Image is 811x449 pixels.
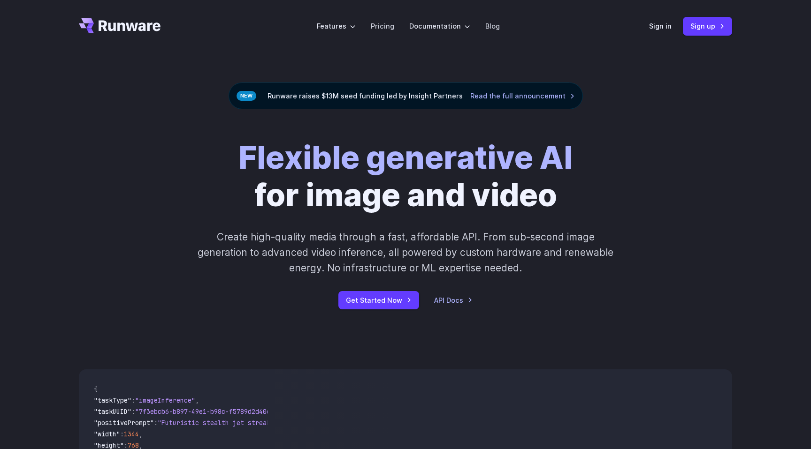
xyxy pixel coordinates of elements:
[683,17,732,35] a: Sign up
[649,21,672,31] a: Sign in
[371,21,394,31] a: Pricing
[135,407,278,416] span: "7f3ebcb6-b897-49e1-b98c-f5789d2d40d7"
[158,419,499,427] span: "Futuristic stealth jet streaking through a neon-lit cityscape with glowing purple exhaust"
[94,407,131,416] span: "taskUUID"
[94,385,98,393] span: {
[238,139,573,176] strong: Flexible generative AI
[238,139,573,214] h1: for image and video
[229,82,583,109] div: Runware raises $13M seed funding led by Insight Partners
[94,430,120,438] span: "width"
[434,295,473,306] a: API Docs
[131,396,135,404] span: :
[317,21,356,31] label: Features
[154,419,158,427] span: :
[470,90,575,101] a: Read the full announcement
[485,21,500,31] a: Blog
[131,407,135,416] span: :
[124,430,139,438] span: 1344
[79,18,161,33] a: Go to /
[120,430,124,438] span: :
[94,396,131,404] span: "taskType"
[409,21,470,31] label: Documentation
[197,229,615,276] p: Create high-quality media through a fast, affordable API. From sub-second image generation to adv...
[195,396,199,404] span: ,
[94,419,154,427] span: "positivePrompt"
[135,396,195,404] span: "imageInference"
[338,291,419,309] a: Get Started Now
[139,430,143,438] span: ,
